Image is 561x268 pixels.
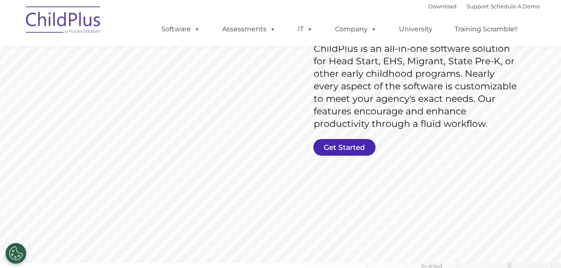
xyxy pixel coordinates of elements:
[467,3,489,10] a: Support
[519,228,561,268] iframe: Chat Widget
[490,3,540,10] a: Schedule A Demo
[153,21,208,38] a: Software
[313,139,376,156] a: Get Started
[391,21,441,38] a: University
[428,3,457,10] a: Download
[289,21,321,38] a: IT
[327,21,385,38] a: Company
[428,3,540,10] font: |
[314,43,521,130] rs-layer: ChildPlus is an all-in-one software solution for Head Start, EHS, Migrant, State Pre-K, or other ...
[214,21,284,38] a: Assessments
[22,0,105,42] img: ChildPlus by Procare Solutions
[446,21,526,38] a: Training Scramble!!
[5,243,26,264] button: Cookies Settings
